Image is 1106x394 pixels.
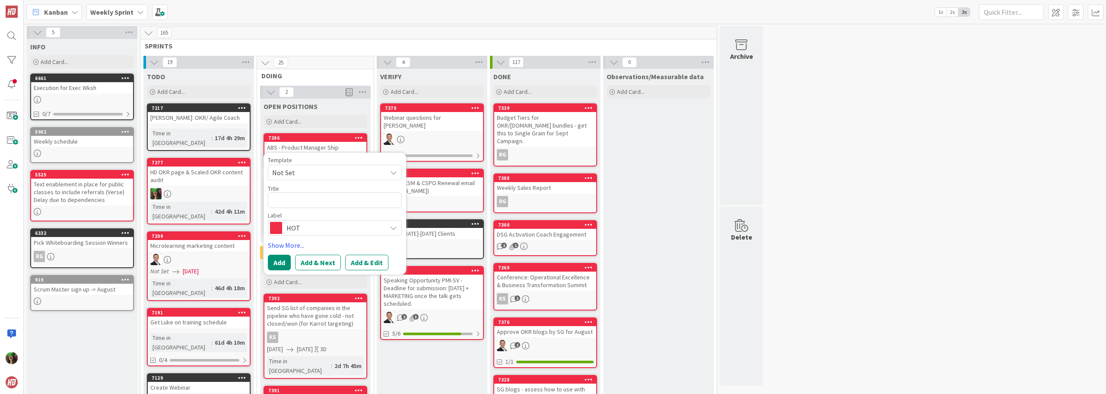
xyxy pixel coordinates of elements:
div: Approve OKR blogs by SG for August [494,326,596,337]
span: Not Set [272,167,380,178]
div: 7300 [498,222,596,228]
span: [DATE] [267,345,283,354]
span: Add Card... [504,88,531,96]
div: 7300DSG Activation Coach Engagement [494,221,596,240]
span: DOING [261,71,363,80]
span: Add Card... [274,278,302,286]
div: 61d 4h 10m [213,338,247,347]
span: 19 [162,57,177,67]
span: 25 [273,58,288,68]
img: SL [6,352,18,364]
div: Text enablement in place for public classes to include referrals (Verse) Delay due to dependencies [31,179,133,205]
span: : [211,283,213,293]
i: Not Set [150,267,169,275]
span: 2 [279,87,294,97]
span: 0/7 [42,109,51,119]
a: 7370Webinar questions for [PERSON_NAME]SL0/1 [380,103,484,162]
input: Quick Filter... [979,4,1044,20]
div: 7376 [498,319,596,325]
div: Send SG list of companies in the pipeline who have gone cold - not closed/won (for Karrot targeting) [264,302,366,329]
span: 1 [515,342,520,348]
div: Revisit [DATE]-[DATE] Clients [381,228,483,239]
span: 0 [622,57,637,67]
div: 7129Create Webinar [148,374,250,393]
div: Weekly Sales Report [494,182,596,193]
a: 7347Review CSM & CSPO Renewal email ([PERSON_NAME]) [380,169,484,212]
div: 7191 [152,310,250,316]
a: 6661Execution for Exec Wksh0/7 [30,74,134,120]
a: 7369Conference: Operational Excellence & Business Transformation SummitKS [493,263,597,311]
div: 7090Speaking Opportunity PMI-SV - Deadline for submission: [DATE] + MARKETING once the talk gets ... [381,267,483,309]
a: 7300DSG Activation Coach Engagement [493,220,597,256]
a: 7388Weekly Sales ReportRG [493,173,597,213]
div: Execution for Exec Wksh [31,82,133,93]
div: 7209 [148,232,250,240]
span: 3 [413,314,419,320]
img: SL [150,254,162,265]
div: 7129 [148,374,250,382]
span: Kanban [44,7,68,17]
div: 7370 [385,105,483,111]
span: Observations/Measurable data [607,72,704,81]
div: 7215Revisit [DATE]-[DATE] Clients [381,220,483,239]
span: : [211,338,213,347]
div: Review CSM & CSPO Renewal email ([PERSON_NAME]) [381,177,483,196]
div: 7339 [494,104,596,112]
span: : [211,133,213,143]
div: RG [497,149,508,160]
div: 7215 [385,221,483,227]
span: 3x [958,8,970,16]
div: 5982Weekly schedule [31,128,133,147]
a: 5525Text enablement in place for public classes to include referrals (Verse) Delay due to depende... [30,170,134,221]
img: Visit kanbanzone.com [6,6,18,18]
div: 7217[PERSON_NAME]: OKR/ Agile Coach [148,104,250,123]
span: HOT [286,222,382,234]
a: 7191Get Luke on training scheduleTime in [GEOGRAPHIC_DATA]:61d 4h 10m0/4 [147,308,251,366]
span: Add Card... [617,88,645,96]
div: 7217 [152,105,250,111]
div: 919 [31,276,133,284]
span: 1x [935,8,947,16]
span: Label [268,212,282,218]
div: 7209 [152,233,250,239]
div: KS [497,293,508,304]
div: 7347 [381,170,483,177]
span: Add Card... [41,58,68,66]
span: TODO [147,72,165,81]
div: 6332Pick Whiteboarding Session Winners [31,229,133,248]
div: SL [148,254,250,265]
a: 7386ABS - Product Manager Ship Operations [264,133,367,170]
div: 2d 7h 45m [332,361,364,371]
span: VERIFY [380,72,401,81]
div: 7369 [498,265,596,271]
span: 0/4 [159,356,167,365]
div: 7388Weekly Sales Report [494,174,596,193]
div: 5525Text enablement in place for public classes to include referrals (Verse) Delay due to depende... [31,171,133,205]
div: 7376Approve OKR blogs by SG for August [494,318,596,337]
div: Time in [GEOGRAPHIC_DATA] [150,202,211,221]
div: 7386 [268,135,366,141]
div: 5525 [35,172,133,178]
div: RG [497,196,508,207]
div: 7347Review CSM & CSPO Renewal email ([PERSON_NAME]) [381,170,483,196]
span: 117 [509,57,524,67]
div: 7191Get Luke on training schedule [148,309,250,328]
span: 0/1 [392,151,400,160]
div: Create Webinar [148,382,250,393]
div: 7215 [381,220,483,228]
div: Time in [GEOGRAPHIC_DATA] [150,128,211,147]
span: Add Card... [391,88,418,96]
span: 5/6 [392,329,400,338]
div: KS [267,332,278,343]
div: Time in [GEOGRAPHIC_DATA] [150,333,211,352]
span: [DATE] [297,345,313,354]
a: Show More... [268,240,402,250]
div: 7090 [385,268,483,274]
div: Microlearning marketing content [148,240,250,251]
img: SL [384,312,395,323]
a: 7209Microlearning marketing contentSLNot Set[DATE]Time in [GEOGRAPHIC_DATA]:46d 4h 18m [147,231,251,301]
a: 5982Weekly schedule [30,127,134,163]
div: 7386ABS - Product Manager Ship Operations [264,134,366,161]
div: RG [34,251,45,262]
div: Archive [730,51,753,61]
